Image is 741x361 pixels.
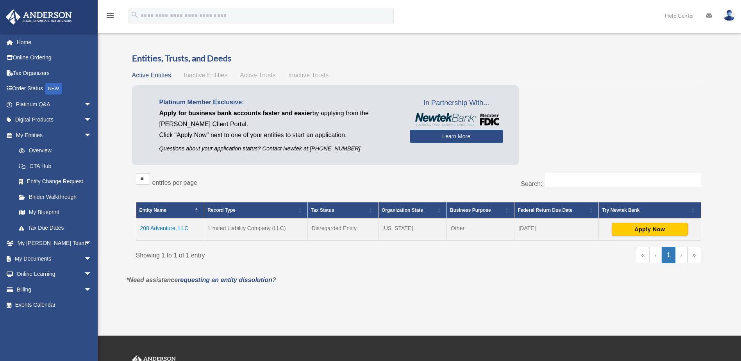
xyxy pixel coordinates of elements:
a: Order StatusNEW [5,81,104,97]
span: Business Purpose [450,207,491,213]
a: Platinum Q&Aarrow_drop_down [5,97,104,112]
td: [US_STATE] [379,218,447,240]
em: *Need assistance ? [127,277,276,283]
img: User Pic [723,10,735,21]
label: entries per page [152,179,198,186]
span: Inactive Trusts [288,72,329,79]
i: menu [105,11,115,20]
span: arrow_drop_down [84,97,100,113]
div: Showing 1 to 1 of 1 entry [136,247,413,261]
a: Last [687,247,701,263]
a: Previous [650,247,662,263]
span: Inactive Entities [184,72,227,79]
th: Entity Name: Activate to invert sorting [136,202,204,218]
span: Organization State [382,207,423,213]
a: Entity Change Request [11,174,100,189]
a: Overview [11,143,96,159]
img: NewtekBankLogoSM.png [414,113,499,126]
a: Online Learningarrow_drop_down [5,266,104,282]
th: Tax Status: Activate to sort [307,202,378,218]
a: My Blueprint [11,205,100,220]
p: Click "Apply Now" next to one of your entities to start an application. [159,130,398,141]
td: 208 Adventure, LLC [136,218,204,240]
a: Online Ordering [5,50,104,66]
img: Anderson Advisors Platinum Portal [4,9,74,25]
a: Tax Due Dates [11,220,100,236]
span: Record Type [207,207,236,213]
td: Disregarded Entity [307,218,378,240]
a: My Entitiesarrow_drop_down [5,127,100,143]
label: Search: [521,180,542,187]
span: arrow_drop_down [84,112,100,128]
div: NEW [45,83,62,95]
a: menu [105,14,115,20]
a: Binder Walkthrough [11,189,100,205]
a: CTA Hub [11,158,100,174]
button: Apply Now [612,223,688,236]
a: Events Calendar [5,297,104,313]
a: Learn More [410,130,503,143]
span: Active Entities [132,72,171,79]
span: Federal Return Due Date [518,207,572,213]
div: Try Newtek Bank [602,206,689,215]
a: My Documentsarrow_drop_down [5,251,104,266]
span: Entity Name [139,207,166,213]
span: arrow_drop_down [84,236,100,252]
span: In Partnership With... [410,97,503,109]
span: Active Trusts [240,72,276,79]
a: Tax Organizers [5,65,104,81]
span: arrow_drop_down [84,127,100,143]
span: arrow_drop_down [84,266,100,282]
th: Record Type: Activate to sort [204,202,308,218]
a: First [636,247,650,263]
a: My [PERSON_NAME] Teamarrow_drop_down [5,236,104,251]
i: search [130,11,139,19]
td: [DATE] [514,218,599,240]
p: Platinum Member Exclusive: [159,97,398,108]
td: Other [447,218,514,240]
th: Business Purpose: Activate to sort [447,202,514,218]
h3: Entities, Trusts, and Deeds [132,52,705,64]
th: Federal Return Due Date: Activate to sort [514,202,599,218]
th: Try Newtek Bank : Activate to sort [599,202,701,218]
a: Home [5,34,104,50]
span: arrow_drop_down [84,251,100,267]
p: Questions about your application status? Contact Newtek at [PHONE_NUMBER] [159,144,398,154]
a: 1 [662,247,675,263]
span: Apply for business bank accounts faster and easier [159,110,312,116]
p: by applying from the [PERSON_NAME] Client Portal. [159,108,398,130]
a: Digital Productsarrow_drop_down [5,112,104,128]
a: requesting an entity dissolution [178,277,272,283]
th: Organization State: Activate to sort [379,202,447,218]
td: Limited Liability Company (LLC) [204,218,308,240]
span: Tax Status [311,207,334,213]
span: arrow_drop_down [84,282,100,298]
a: Next [675,247,687,263]
a: Billingarrow_drop_down [5,282,104,297]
